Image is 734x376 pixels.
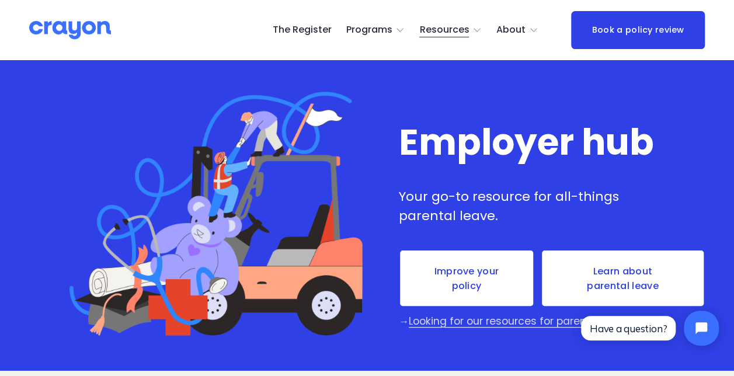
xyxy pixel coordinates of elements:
a: Book a policy review [571,11,704,50]
a: folder dropdown [496,21,538,40]
span: Programs [346,22,392,39]
iframe: Tidio Chat [571,301,729,356]
a: Learn about parental leave [541,249,705,307]
a: Looking for our resources for parents? [409,314,601,328]
a: folder dropdown [419,21,482,40]
a: folder dropdown [346,21,405,40]
p: Your go-to resource for all-things parental leave. [399,187,676,225]
img: Crayon [29,20,111,40]
a: The Register [273,21,332,40]
span: Resources [419,22,469,39]
h1: Employer hub [399,124,676,162]
span: About [496,22,526,39]
a: Improve your policy [399,249,534,307]
span: → [399,314,409,328]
